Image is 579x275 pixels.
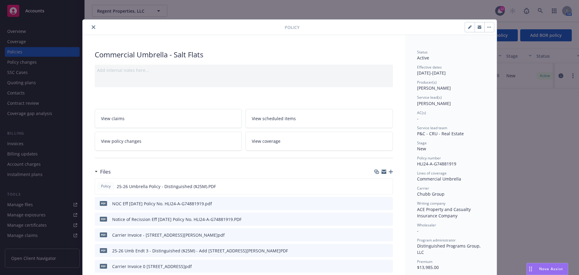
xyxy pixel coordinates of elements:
span: - [417,116,419,121]
span: Program administrator [417,238,456,243]
span: pdf [100,201,107,206]
span: HLI24-A-G74881919 [417,161,456,167]
span: Active [417,55,429,61]
span: View policy changes [101,138,141,144]
span: View coverage [252,138,280,144]
div: NOC Eff [DATE] Policy No. HLI24-A-G74881919.pdf [112,200,212,207]
div: Commercial Umbrella - Salt Flats [95,50,393,60]
span: PDF [100,217,107,221]
span: Wholesaler [417,222,436,228]
a: View coverage [245,132,393,151]
span: Nova Assist [539,266,563,271]
span: New [417,146,426,152]
span: $13,985.00 [417,264,439,270]
button: preview file [385,248,391,254]
span: Distinguished Programs Group, LLC [417,243,482,255]
div: Carrier Invoice - [STREET_ADDRESS][PERSON_NAME]pdf [112,232,225,238]
span: 25-26 Umbrella Policy - Distinguished ($25M).PDF [117,183,216,190]
button: Nova Assist [527,263,568,275]
button: preview file [385,216,391,222]
span: Carrier [417,186,429,191]
h3: Files [100,168,111,176]
span: Commercial Umbrella [417,176,461,182]
button: download file [375,248,380,254]
span: PDF [100,248,107,253]
span: Policy number [417,155,441,161]
span: - [417,228,419,234]
button: download file [375,263,380,270]
span: View claims [101,115,125,122]
span: View scheduled items [252,115,296,122]
span: Writing company [417,201,445,206]
span: Status [417,50,428,55]
button: preview file [385,232,391,238]
button: preview file [385,263,391,270]
span: pdf [100,232,107,237]
span: Policy [100,184,112,189]
button: download file [375,216,380,222]
span: Chubb Group [417,191,445,197]
div: [DATE] - [DATE] [417,65,485,76]
div: Notice of Recission Eff [DATE] Policy No. HLI24-A-G74881919.PDF [112,216,242,222]
span: Lines of coverage [417,171,447,176]
span: Policy [285,24,299,30]
span: pdf [100,264,107,268]
span: Producer(s) [417,80,437,85]
div: Files [95,168,111,176]
button: preview file [385,200,391,207]
button: download file [375,232,380,238]
button: download file [375,200,380,207]
button: preview file [385,183,390,190]
div: Carrier Invoice 0 [STREET_ADDRESS]pdf [112,263,192,270]
span: Premium [417,259,432,264]
span: Stage [417,140,427,145]
span: AC(s) [417,110,426,115]
span: Service lead team [417,125,447,130]
button: download file [375,183,380,190]
div: Drag to move [527,263,534,275]
span: ACE Property and Casualty Insurance Company [417,206,472,219]
a: View policy changes [95,132,242,151]
span: Effective dates [417,65,442,70]
div: 25-26 Umb Endt 3 - Distinguished ($25M) - Add [STREET_ADDRESS][PERSON_NAME]PDF [112,248,288,254]
button: close [90,24,97,31]
a: View scheduled items [245,109,393,128]
span: Service lead(s) [417,95,442,100]
span: P&C - CRU - Real Estate [417,131,464,136]
span: [PERSON_NAME] [417,101,451,106]
span: [PERSON_NAME] [417,85,451,91]
div: Add internal notes here... [97,67,391,73]
a: View claims [95,109,242,128]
